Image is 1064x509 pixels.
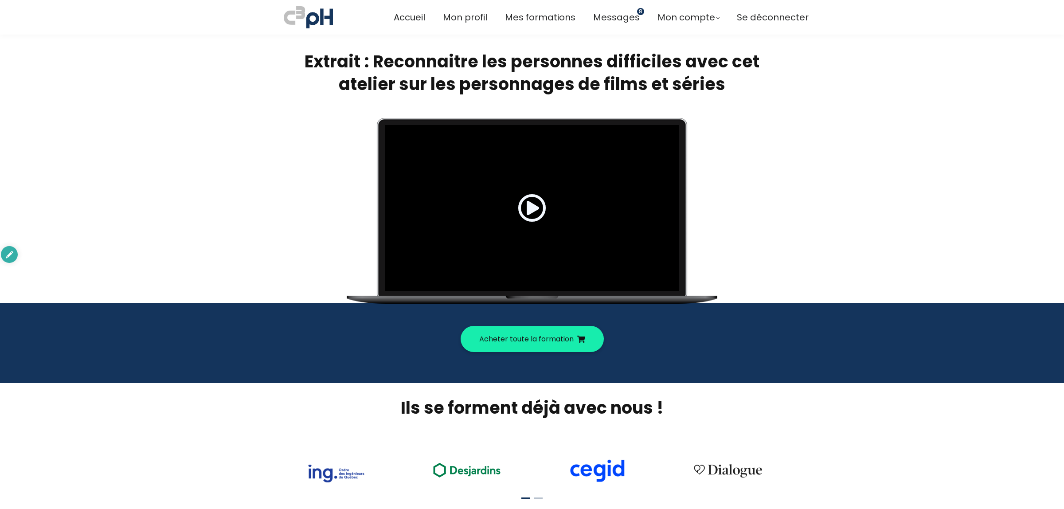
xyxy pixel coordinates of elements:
[639,7,642,16] div: 8
[479,333,574,345] span: Acheter toute la formation
[427,458,507,482] img: ea49a208ccc4d6e7deb170dc1c457f3b.png
[284,50,780,96] h2: Extrait : Reconnaitre les personnes difficiles avec cet atelier sur les personnages de films et s...
[569,459,626,482] img: cdf238afa6e766054af0b3fe9d0794df.png
[273,396,791,419] h2: Ils se forment déjà avec nous !
[308,465,364,482] img: 73f878ca33ad2a469052bbe3fa4fd140.png
[657,10,715,25] span: Mon compte
[593,10,640,25] span: Messages
[461,326,604,352] button: Acheter toute la formation
[593,10,640,25] a: Messages 8
[1,246,18,263] div: authoring options
[688,458,768,482] img: 4cbfeea6ce3138713587aabb8dcf64fe.png
[505,10,575,25] a: Mes formations
[443,10,487,25] a: Mon profil
[284,4,333,30] img: a70bc7685e0efc0bd0b04b3506828469.jpeg
[737,10,809,25] a: Se déconnecter
[394,10,425,25] a: Accueil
